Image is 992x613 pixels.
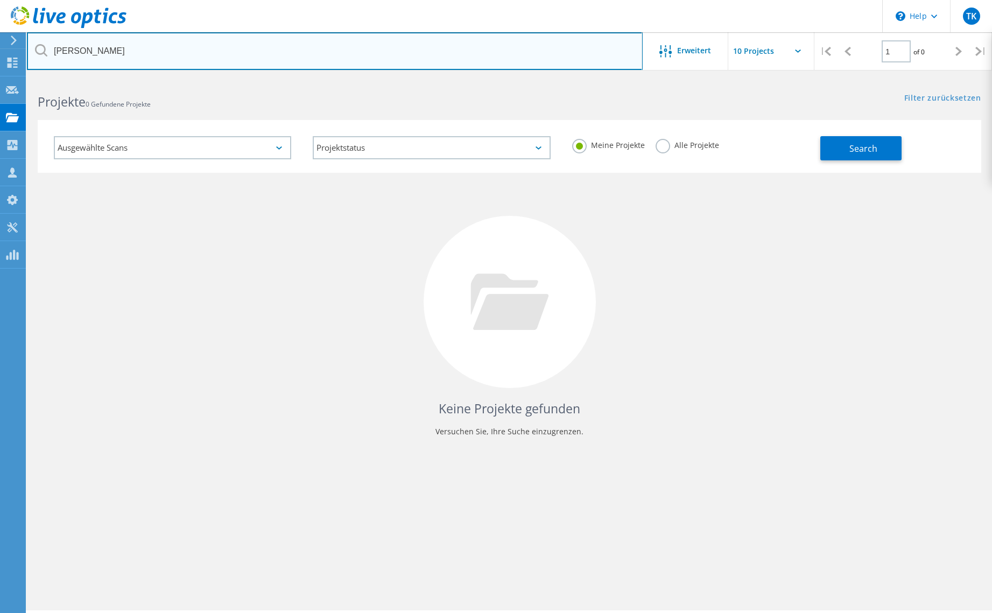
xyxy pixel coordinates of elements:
[814,32,836,71] div: |
[313,136,550,159] div: Projektstatus
[54,136,291,159] div: Ausgewählte Scans
[11,23,126,30] a: Live Optics Dashboard
[48,423,970,440] p: Versuchen Sie, Ihre Suche einzugrenzen.
[966,12,976,20] span: TK
[970,32,992,71] div: |
[913,47,925,57] span: of 0
[27,32,643,70] input: Projekte nach Namen, Verantwortlichem, ID, Unternehmen usw. suchen
[572,139,645,149] label: Meine Projekte
[38,93,86,110] b: Projekte
[677,47,711,54] span: Erweitert
[86,100,151,109] span: 0 Gefundene Projekte
[820,136,902,160] button: Search
[656,139,719,149] label: Alle Projekte
[48,400,970,418] h4: Keine Projekte gefunden
[849,143,877,154] span: Search
[904,94,981,103] a: Filter zurücksetzen
[896,11,905,21] svg: \n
